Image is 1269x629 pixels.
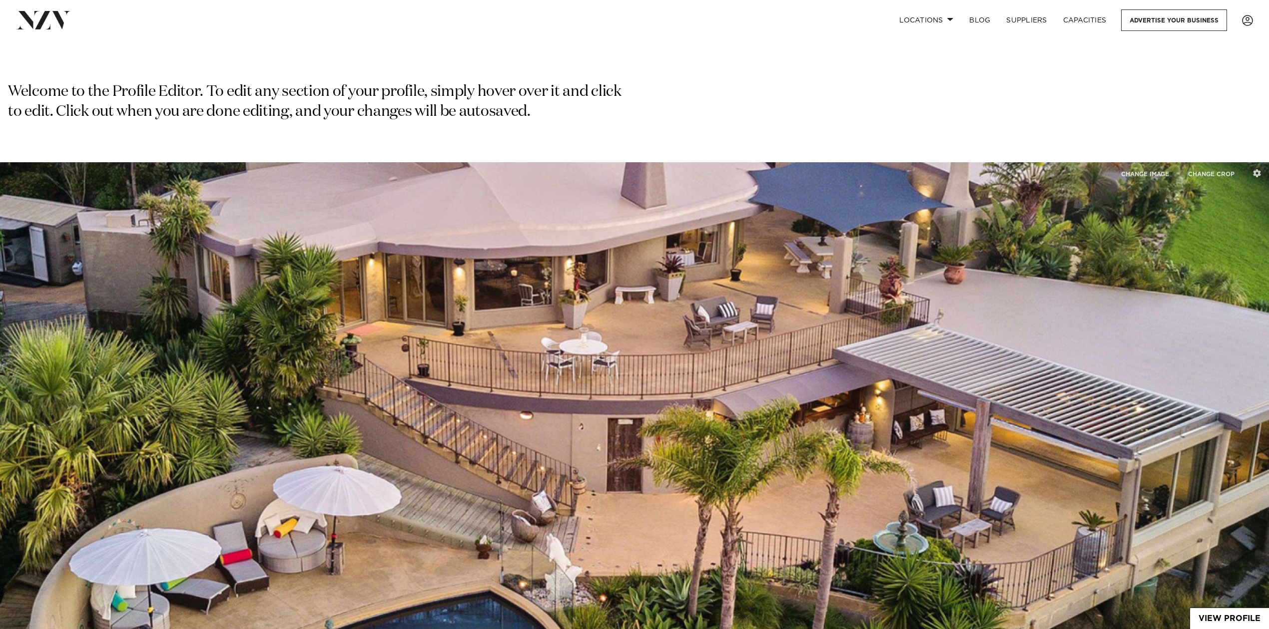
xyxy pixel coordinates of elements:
button: CHANGE IMAGE [1113,163,1178,185]
img: nzv-logo.png [16,11,70,29]
a: SUPPLIERS [998,9,1055,31]
a: Capacities [1055,9,1115,31]
button: CHANGE CROP [1180,163,1243,185]
a: View Profile [1190,608,1269,629]
a: Locations [891,9,961,31]
a: Advertise your business [1121,9,1227,31]
p: Welcome to the Profile Editor. To edit any section of your profile, simply hover over it and clic... [8,82,626,122]
a: BLOG [961,9,998,31]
